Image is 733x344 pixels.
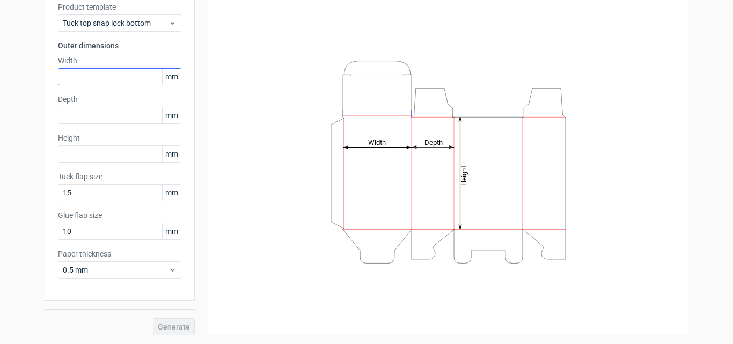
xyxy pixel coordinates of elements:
[368,138,386,146] tspan: Width
[162,185,181,201] span: mm
[424,138,443,146] tspan: Depth
[460,165,468,185] tspan: Height
[162,69,181,85] span: mm
[162,223,181,239] span: mm
[58,210,181,221] label: Glue flap size
[162,146,181,162] span: mm
[58,248,181,259] label: Paper thickness
[58,40,181,51] h3: Outer dimensions
[58,2,181,12] label: Product template
[63,18,168,28] span: Tuck top snap lock bottom
[58,55,181,66] label: Width
[162,107,181,123] span: mm
[58,133,181,143] label: Height
[63,265,168,275] span: 0.5 mm
[58,94,181,105] label: Depth
[58,171,181,182] label: Tuck flap size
